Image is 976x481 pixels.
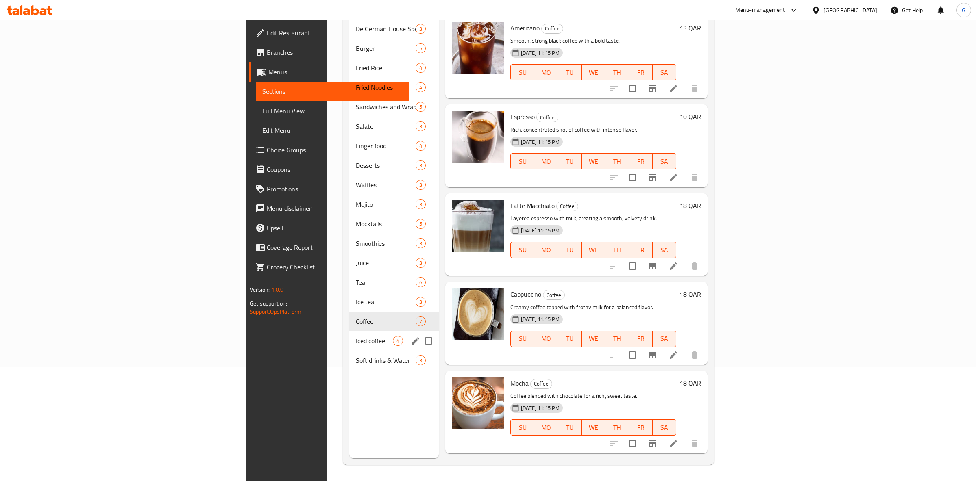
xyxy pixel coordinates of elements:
[249,23,409,43] a: Edit Restaurant
[452,200,504,252] img: Latte Macchiato
[349,19,439,39] div: De German House Specials3
[349,273,439,292] div: Tea6
[349,97,439,117] div: Sandwiches and Wraps5
[416,180,426,190] div: items
[653,64,676,80] button: SA
[452,377,504,429] img: Mocha
[823,6,877,15] div: [GEOGRAPHIC_DATA]
[356,355,416,365] span: Soft drinks & Water
[356,160,416,170] div: Desserts
[632,67,649,78] span: FR
[653,419,676,435] button: SA
[356,199,416,209] span: Mojito
[356,277,416,287] span: Tea
[629,331,653,347] button: FR
[543,290,565,300] div: Coffee
[582,331,605,347] button: WE
[685,79,704,98] button: delete
[356,141,416,151] span: Finger food
[510,153,534,169] button: SU
[669,439,678,448] a: Edit menu item
[556,201,578,211] div: Coffee
[416,238,426,248] div: items
[416,316,426,326] div: items
[349,136,439,156] div: Finger food4
[669,173,678,182] a: Edit menu item
[538,156,555,167] span: MO
[510,110,535,123] span: Espresso
[267,262,402,272] span: Grocery Checklist
[582,419,605,435] button: WE
[416,82,426,92] div: items
[416,25,425,33] span: 3
[962,6,965,15] span: G
[536,113,558,122] div: Coffee
[349,16,439,373] nav: Menu sections
[271,284,284,295] span: 1.0.0
[629,242,653,258] button: FR
[518,49,563,57] span: [DATE] 11:15 PM
[680,111,701,122] h6: 10 QAR
[267,204,402,213] span: Menu disclaimer
[735,5,785,15] div: Menu-management
[356,82,416,92] div: Fried Noodles
[268,67,402,77] span: Menus
[267,145,402,155] span: Choice Groups
[416,84,425,91] span: 4
[605,64,629,80] button: TH
[558,419,582,435] button: TU
[680,288,701,300] h6: 18 QAR
[605,153,629,169] button: TH
[608,422,625,433] span: TH
[416,123,425,130] span: 3
[585,244,602,256] span: WE
[267,223,402,233] span: Upsell
[632,422,649,433] span: FR
[416,181,425,189] span: 3
[585,156,602,167] span: WE
[624,435,641,452] span: Select to update
[585,333,602,344] span: WE
[669,350,678,360] a: Edit menu item
[680,200,701,211] h6: 18 QAR
[356,336,393,346] span: Iced coffee
[349,253,439,273] div: Juice3
[249,218,409,238] a: Upsell
[356,258,416,268] span: Juice
[557,201,578,211] span: Coffee
[393,336,403,346] div: items
[249,199,409,218] a: Menu disclaimer
[585,422,602,433] span: WE
[356,121,416,131] div: Salate
[656,244,673,256] span: SA
[249,257,409,277] a: Grocery Checklist
[534,242,558,258] button: MO
[250,298,287,309] span: Get support on:
[356,180,416,190] span: Waffles
[356,43,416,53] div: Burger
[534,419,558,435] button: MO
[452,288,504,340] img: Cappuccino
[632,333,649,344] span: FR
[416,160,426,170] div: items
[416,355,426,365] div: items
[685,345,704,365] button: delete
[416,103,425,111] span: 5
[582,64,605,80] button: WE
[416,141,426,151] div: items
[680,377,701,389] h6: 18 QAR
[510,391,676,401] p: Coffee blended with chocolate for a rich, sweet taste.
[656,67,673,78] span: SA
[510,331,534,347] button: SU
[356,24,416,34] span: De German House Specials
[356,63,416,73] div: Fried Rice
[558,64,582,80] button: TU
[543,290,564,300] span: Coffee
[558,153,582,169] button: TU
[534,64,558,80] button: MO
[608,244,625,256] span: TH
[416,162,425,169] span: 3
[510,377,529,389] span: Mocha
